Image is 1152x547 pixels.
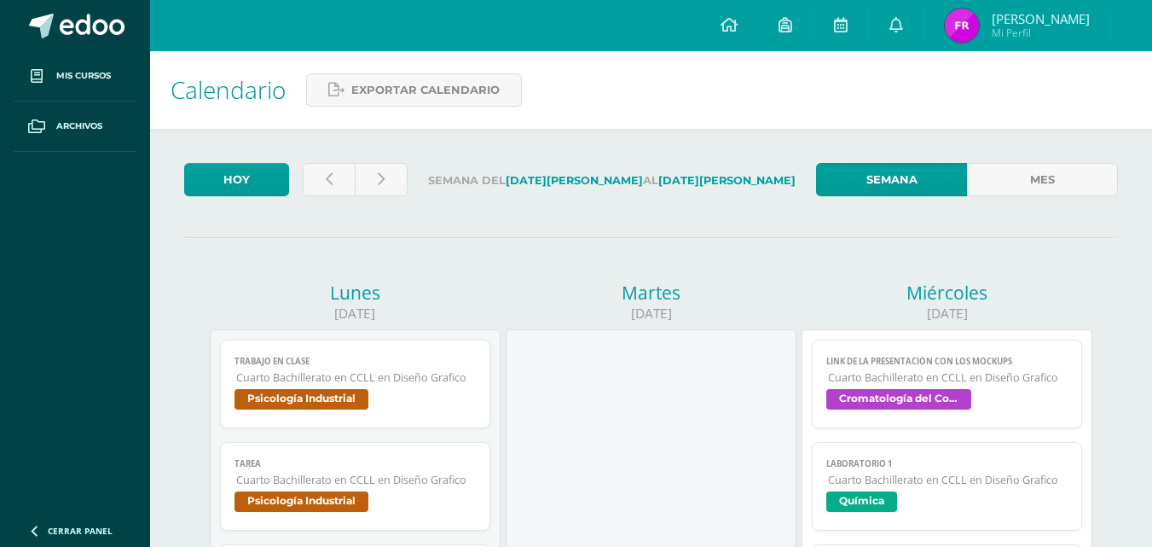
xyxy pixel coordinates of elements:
span: Trabajo en clase [234,356,475,367]
span: Archivos [56,119,102,133]
span: Calendario [171,73,286,106]
label: Semana del al [421,163,802,198]
div: [DATE] [506,305,796,323]
a: Mes [967,163,1118,196]
img: 3e075353d348aa0ffaabfcf58eb20247.png [945,9,979,43]
a: Link de la presentación con los mockupsCuarto Bachillerato en CCLL en Diseño GraficoCromatología ... [812,340,1081,428]
span: Cuarto Bachillerato en CCLL en Diseño Grafico [236,370,475,385]
span: Cerrar panel [48,525,113,537]
strong: [DATE][PERSON_NAME] [506,174,643,187]
span: Cuarto Bachillerato en CCLL en Diseño Grafico [828,473,1067,487]
a: Semana [816,163,967,196]
span: Cuarto Bachillerato en CCLL en Diseño Grafico [828,370,1067,385]
span: Cromatología del Color [826,389,971,410]
span: Mi Perfil [992,26,1090,40]
a: Trabajo en claseCuarto Bachillerato en CCLL en Diseño GraficoPsicología Industrial [220,340,489,428]
a: TareaCuarto Bachillerato en CCLL en Diseño GraficoPsicología Industrial [220,442,489,531]
div: Lunes [210,281,501,305]
div: Miércoles [802,281,1092,305]
span: Tarea [234,458,475,469]
strong: [DATE][PERSON_NAME] [658,174,796,187]
span: Laboratorio 1 [826,458,1067,469]
span: Cuarto Bachillerato en CCLL en Diseño Grafico [236,473,475,487]
span: Psicología Industrial [234,492,368,512]
div: [DATE] [210,305,501,323]
div: Martes [506,281,796,305]
span: Química [826,492,897,512]
a: Mis cursos [14,51,136,102]
span: Psicología Industrial [234,389,368,410]
a: Laboratorio 1Cuarto Bachillerato en CCLL en Diseño GraficoQuímica [812,442,1081,531]
a: Exportar calendario [306,73,522,107]
span: Link de la presentación con los mockups [826,356,1067,367]
a: Hoy [184,163,289,196]
span: [PERSON_NAME] [992,10,1090,27]
span: Mis cursos [56,69,111,83]
span: Exportar calendario [351,74,500,106]
a: Archivos [14,102,136,152]
div: [DATE] [802,305,1092,323]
